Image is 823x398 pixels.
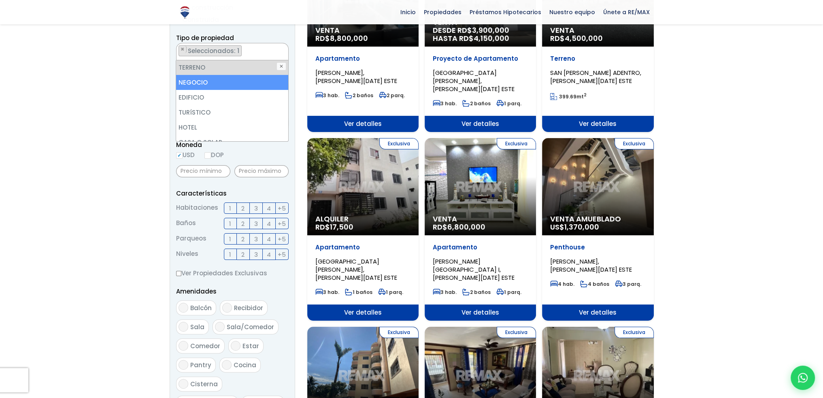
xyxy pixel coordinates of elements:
span: 1 [229,203,231,213]
span: Ver detalles [307,116,419,132]
span: DESDE RD$ [433,26,528,43]
label: Ver Propiedades Exclusivas [176,268,289,278]
span: RD$ [433,222,485,232]
label: USD [176,150,195,160]
span: Venta [433,215,528,223]
span: 3 hab. [315,92,339,99]
span: 4 [267,203,271,213]
span: Alquiler [315,215,410,223]
span: 3 parq. [615,281,641,287]
span: 3 [254,249,258,260]
input: Comedor [179,341,188,351]
span: +5 [278,234,286,244]
textarea: Search [177,43,181,61]
span: +5 [278,249,286,260]
span: Exclusiva [497,327,536,338]
span: 17,500 [330,222,353,232]
span: mt [550,93,587,100]
span: Inicio [396,6,420,18]
span: +5 [278,219,286,229]
li: HOTEL [176,120,288,135]
span: Ver detalles [542,116,653,132]
span: Balcón [190,304,212,312]
span: 3 hab. [315,289,339,296]
span: Venta Amueblado [550,215,645,223]
span: Cocina [234,361,256,369]
span: 4 [267,219,271,229]
li: EDIFICIO [176,90,288,105]
span: 1 [229,234,231,244]
span: 399.69 [559,93,576,100]
span: Comedor [190,342,220,350]
span: 3 [254,203,258,213]
span: Ver detalles [542,304,653,321]
span: Venta [550,26,645,34]
span: [PERSON_NAME], [PERSON_NAME][DATE] ESTE [315,68,397,85]
button: ✕ [276,62,286,70]
span: Tipo de propiedad [176,34,234,42]
span: 3 [254,234,258,244]
span: 1 parq. [496,100,521,107]
span: Préstamos Hipotecarios [466,6,545,18]
span: 3 hab. [433,289,457,296]
span: 2 [241,203,245,213]
p: Apartamento [433,243,528,251]
p: Amenidades [176,286,289,296]
span: RD$ [315,222,353,232]
span: Habitaciones [176,202,218,214]
span: RD$ [550,33,603,43]
span: 4,500,000 [565,33,603,43]
span: 2 parq. [379,92,405,99]
input: Estar [231,341,240,351]
li: TERRENO [176,60,288,75]
span: 1 parq. [496,289,521,296]
span: [GEOGRAPHIC_DATA][PERSON_NAME], [PERSON_NAME][DATE] ESTE [433,68,515,93]
span: 8,800,000 [330,33,368,43]
span: 2 baños [462,100,491,107]
p: Terreno [550,55,645,63]
span: Ver detalles [425,304,536,321]
span: 2 [241,234,245,244]
input: Precio máximo [234,165,289,177]
span: Recibidor [234,304,263,312]
input: Sala/Comedor [215,322,225,332]
p: Penthouse [550,243,645,251]
span: HASTA RD$ [433,34,528,43]
span: 2 [241,219,245,229]
span: Moneda [176,140,289,150]
li: CASA O SOLAR [176,135,288,150]
span: Exclusiva [497,138,536,149]
input: DOP [204,152,211,159]
span: 3,900,000 [472,25,509,35]
span: 3 [254,219,258,229]
span: 2 baños [345,92,373,99]
span: 1 [229,249,231,260]
p: Características [176,188,289,198]
button: Remove all items [279,45,284,53]
span: Propiedades [420,6,466,18]
input: Recibidor [222,303,232,313]
sup: 2 [584,92,587,98]
span: 1 parq. [378,289,403,296]
span: 4 baños [580,281,609,287]
span: 3 hab. [433,100,457,107]
a: Exclusiva Venta Amueblado US$1,370,000 Penthouse [PERSON_NAME], [PERSON_NAME][DATE] ESTE 4 hab. 4... [542,138,653,321]
a: Exclusiva Venta RD$6,800,000 Apartamento [PERSON_NAME][GEOGRAPHIC_DATA] I, [PERSON_NAME][DATE] ES... [425,138,536,321]
input: USD [176,152,183,159]
span: Exclusiva [379,327,419,338]
p: Apartamento [315,243,410,251]
span: 4,150,000 [474,33,509,43]
button: Remove item [179,46,187,53]
input: Pantry [179,360,188,370]
a: Exclusiva Alquiler RD$17,500 Apartamento [GEOGRAPHIC_DATA][PERSON_NAME], [PERSON_NAME][DATE] ESTE... [307,138,419,321]
span: Niveles [176,249,198,260]
span: Seleccionados: 1 [187,47,241,55]
span: [GEOGRAPHIC_DATA][PERSON_NAME], [PERSON_NAME][DATE] ESTE [315,257,397,282]
span: × [280,46,284,53]
span: [PERSON_NAME], [PERSON_NAME][DATE] ESTE [550,257,632,274]
span: [PERSON_NAME][GEOGRAPHIC_DATA] I, [PERSON_NAME][DATE] ESTE [433,257,515,282]
span: 4 hab. [550,281,574,287]
span: Ver detalles [425,116,536,132]
span: Exclusiva [615,138,654,149]
li: TERRENO [179,45,242,56]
